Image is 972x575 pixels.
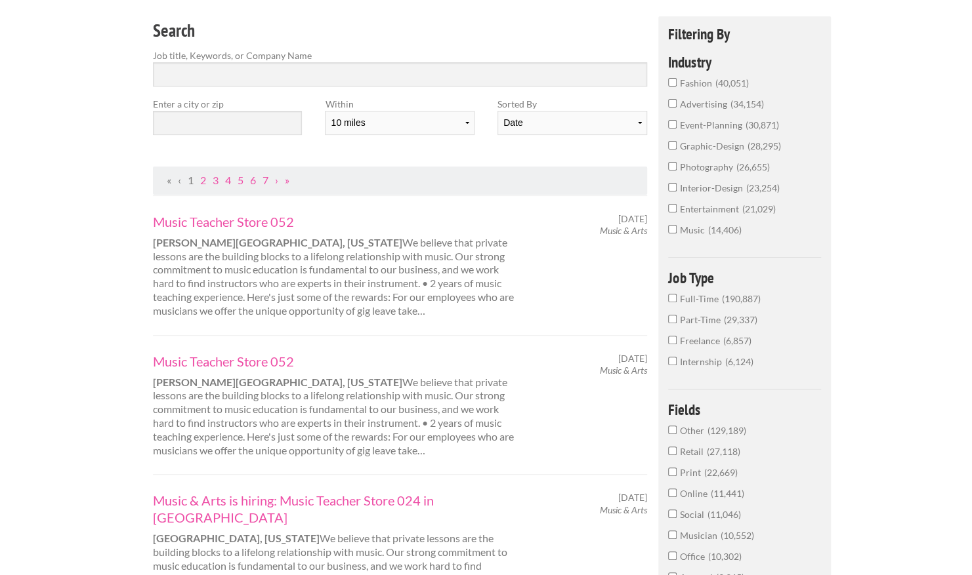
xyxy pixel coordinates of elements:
[668,488,677,497] input: Online11,441
[680,77,715,89] span: fashion
[213,174,219,186] a: Page 3
[680,335,723,346] span: Freelance
[680,551,708,562] span: Office
[680,119,746,130] span: event-planning
[200,174,206,186] a: Page 2
[668,141,677,149] input: graphic-design28,295
[668,294,677,302] input: Full-Time190,887
[153,97,302,111] label: Enter a city or zip
[668,78,677,87] input: fashion40,051
[708,509,741,520] span: 11,046
[668,54,821,69] h4: Industry
[722,293,761,304] span: 190,887
[668,26,821,41] h4: Filtering By
[668,120,677,129] input: event-planning30,871
[668,551,677,560] input: Office10,302
[668,315,677,323] input: Part-Time29,337
[680,467,704,478] span: Print
[668,204,677,212] input: entertainment21,029
[724,314,757,325] span: 29,337
[618,492,647,504] span: [DATE]
[668,467,677,476] input: Print22,669
[680,161,736,172] span: photography
[668,162,677,170] input: photography26,655
[680,530,721,541] span: Musician
[178,174,181,186] span: Previous Page
[167,174,171,186] span: First Page
[680,182,746,193] span: interior-design
[497,111,646,135] select: Sort results by
[142,353,530,458] div: We believe that private lessons are the building blocks to a lifelong relationship with music. Ou...
[263,174,268,186] a: Page 7
[680,446,707,457] span: Retail
[668,509,677,518] input: Social11,046
[746,119,779,130] span: 30,871
[680,203,742,214] span: entertainment
[275,174,278,186] a: Next Page
[668,270,821,285] h4: Job Type
[153,62,647,87] input: Search
[668,336,677,344] input: Freelance6,857
[668,402,821,417] h4: Fields
[600,365,647,376] em: Music & Arts
[708,551,742,562] span: 10,302
[497,97,646,111] label: Sorted By
[680,425,708,436] span: Other
[680,314,724,325] span: Part-Time
[742,203,776,214] span: 21,029
[736,161,770,172] span: 26,655
[142,213,530,318] div: We believe that private lessons are the building blocks to a lifelong relationship with music. Ou...
[708,425,746,436] span: 129,189
[668,446,677,455] input: Retail27,118
[680,356,725,367] span: Internship
[680,293,722,304] span: Full-Time
[721,530,754,541] span: 10,552
[153,49,647,62] label: Job title, Keywords, or Company Name
[680,488,711,499] span: Online
[668,183,677,191] input: interior-design23,254
[748,140,781,151] span: 28,295
[730,98,764,109] span: 34,154
[668,225,677,233] input: music14,406
[153,18,647,43] h3: Search
[723,335,751,346] span: 6,857
[680,224,708,235] span: music
[600,225,647,236] em: Music & Arts
[668,530,677,539] input: Musician10,552
[188,174,194,186] a: Page 1
[704,467,738,478] span: 22,669
[325,97,474,111] label: Within
[618,213,647,225] span: [DATE]
[680,140,748,151] span: graphic-design
[285,174,289,186] a: Last Page, Page 21872
[153,213,518,230] a: Music Teacher Store 052
[153,532,320,544] strong: [GEOGRAPHIC_DATA], [US_STATE]
[680,98,730,109] span: advertising
[668,99,677,108] input: advertising34,154
[725,356,753,367] span: 6,124
[153,353,518,370] a: Music Teacher Store 052
[708,224,742,235] span: 14,406
[618,353,647,365] span: [DATE]
[746,182,780,193] span: 23,254
[680,509,708,520] span: Social
[153,236,402,248] strong: [PERSON_NAME][GEOGRAPHIC_DATA], [US_STATE]
[225,174,231,186] a: Page 4
[668,426,677,434] input: Other129,189
[238,174,243,186] a: Page 5
[600,504,647,515] em: Music & Arts
[153,492,518,526] a: Music & Arts is hiring: Music Teacher Store 024 in [GEOGRAPHIC_DATA]
[668,357,677,365] input: Internship6,124
[153,376,402,388] strong: [PERSON_NAME][GEOGRAPHIC_DATA], [US_STATE]
[711,488,744,499] span: 11,441
[707,446,740,457] span: 27,118
[250,174,256,186] a: Page 6
[715,77,749,89] span: 40,051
